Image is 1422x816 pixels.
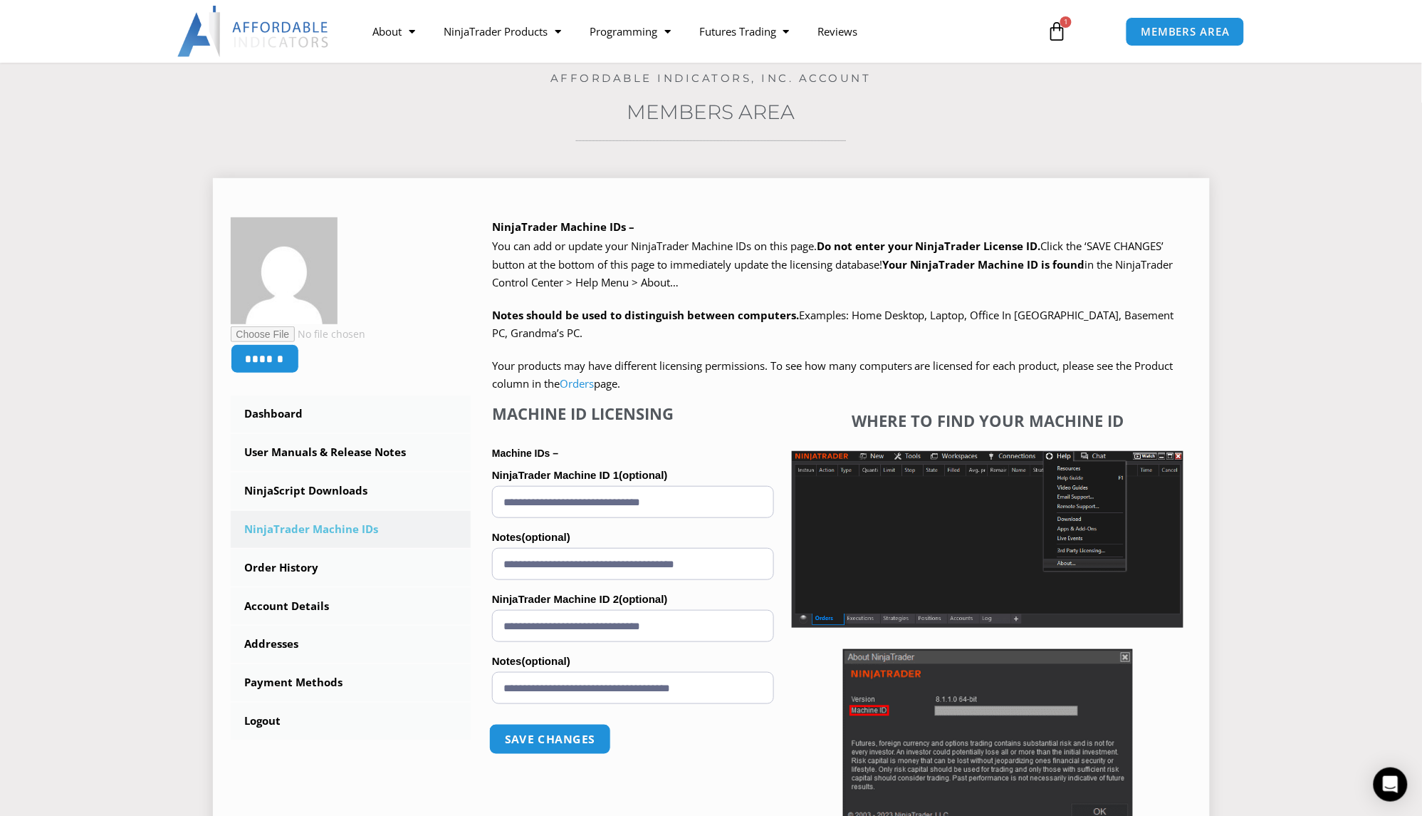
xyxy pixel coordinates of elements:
[231,664,471,701] a: Payment Methods
[619,469,667,481] span: (optional)
[492,308,799,322] strong: Notes should be used to distinguish between computers.
[489,724,611,755] button: Save changes
[792,451,1183,628] img: Screenshot 2025-01-17 1155544 | Affordable Indicators – NinjaTrader
[1374,768,1408,802] div: Open Intercom Messenger
[231,396,471,433] a: Dashboard
[231,217,338,324] img: f517f64faa384bb97128e8486a0348769ddfe7acc9480b05bee4c17e369620e3
[492,239,817,253] span: You can add or update your NinjaTrader Machine IDs on this page.
[231,396,471,740] nav: Account pages
[492,358,1173,391] span: Your products may have different licensing permissions. To see how many computers are licensed fo...
[804,15,872,48] a: Reviews
[492,220,634,234] b: NinjaTrader Machine IDs –
[231,472,471,510] a: NinjaScript Downloads
[492,465,774,486] label: NinjaTrader Machine ID 1
[685,15,804,48] a: Futures Trading
[560,376,594,391] a: Orders
[492,239,1173,289] span: Click the ‘SAVE CHANGES’ button at the bottom of this page to immediately update the licensing da...
[1141,26,1230,37] span: MEMBERS AREA
[492,404,774,423] h4: Machine ID Licensing
[177,6,330,57] img: LogoAI | Affordable Indicators – NinjaTrader
[522,655,570,667] span: (optional)
[358,15,1030,48] nav: Menu
[358,15,429,48] a: About
[522,531,570,543] span: (optional)
[1126,17,1245,46] a: MEMBERS AREA
[231,703,471,740] a: Logout
[882,257,1085,272] strong: Your NinjaTrader Machine ID is found
[627,100,795,124] a: Members Area
[492,308,1174,341] span: Examples: Home Desktop, Laptop, Office In [GEOGRAPHIC_DATA], Basement PC, Grandma’s PC.
[492,651,774,672] label: Notes
[231,588,471,625] a: Account Details
[231,549,471,587] a: Order History
[492,589,774,610] label: NinjaTrader Machine ID 2
[619,593,667,605] span: (optional)
[231,511,471,548] a: NinjaTrader Machine IDs
[231,626,471,663] a: Addresses
[817,239,1041,253] b: Do not enter your NinjaTrader License ID.
[1060,16,1072,28] span: 1
[575,15,685,48] a: Programming
[792,411,1183,430] h4: Where to find your Machine ID
[231,434,471,471] a: User Manuals & Release Notes
[550,71,872,85] a: Affordable Indicators, Inc. Account
[492,448,558,459] strong: Machine IDs –
[1025,11,1088,52] a: 1
[429,15,575,48] a: NinjaTrader Products
[492,527,774,548] label: Notes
